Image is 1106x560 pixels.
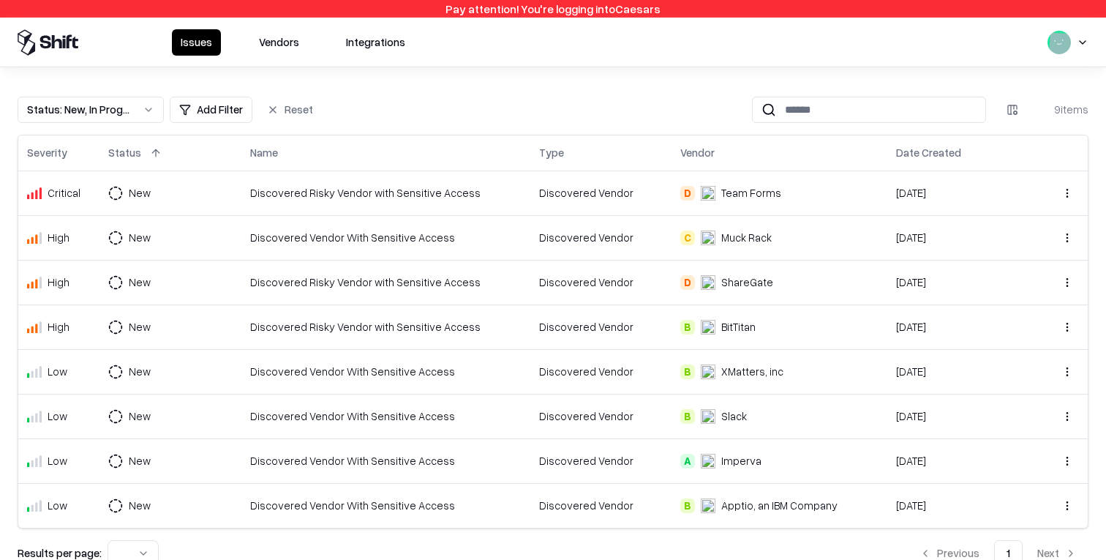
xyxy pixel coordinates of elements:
button: New [108,359,177,385]
div: [DATE] [896,319,1022,335]
div: New [129,319,151,335]
div: High [48,319,69,335]
button: New [108,269,177,296]
div: [DATE] [896,364,1022,379]
button: Issues [172,29,221,56]
div: Team Forms [721,185,781,201]
div: [DATE] [896,230,1022,245]
img: Muck Rack [701,231,715,245]
div: Discovered Risky Vendor with Sensitive Access [250,275,522,290]
div: [DATE] [896,453,1022,468]
div: Low [48,408,67,424]
div: New [129,453,151,468]
div: Discovered Risky Vendor with Sensitive Access [250,319,522,335]
div: Apptio, an IBM Company [721,498,838,513]
div: Low [48,498,67,513]
button: New [108,225,177,251]
div: XMatters, inc [721,364,783,379]
div: C [680,231,695,245]
button: New [108,180,177,206]
div: D [680,186,695,201]
img: BitTitan [701,320,715,335]
div: Date Created [896,145,961,160]
div: Name [250,145,278,160]
button: Vendors [250,29,308,56]
img: xMatters, inc [701,365,715,379]
div: Discovered Vendor With Sensitive Access [250,230,522,245]
div: Slack [721,408,747,424]
div: Status : New, In Progress [27,102,131,117]
div: Discovered Vendor With Sensitive Access [250,408,522,424]
img: Apptio, an IBM Company [701,499,715,513]
div: [DATE] [896,185,1022,201]
img: Imperva [701,454,715,468]
div: New [129,230,151,245]
div: B [680,499,695,513]
div: Discovered Vendor [539,364,663,379]
div: Discovered Vendor [539,408,663,424]
button: New [108,314,177,340]
div: Discovered Vendor With Sensitive Access [250,498,522,513]
div: Status [108,145,141,160]
div: Muck Rack [721,230,772,245]
img: ShareGate [701,275,715,290]
div: Discovered Risky Vendor with Sensitive Access [250,185,522,201]
div: High [48,275,69,290]
img: Slack [701,409,715,424]
div: 9 items [1030,102,1088,117]
div: ShareGate [721,275,773,290]
div: Low [48,364,67,379]
div: Discovered Vendor [539,185,663,201]
button: New [108,403,177,430]
div: New [129,185,151,201]
div: [DATE] [896,275,1022,290]
div: New [129,275,151,290]
div: Imperva [721,453,761,468]
button: Reset [258,97,322,123]
div: [DATE] [896,408,1022,424]
div: Type [539,145,564,160]
div: Critical [48,185,80,201]
div: [DATE] [896,498,1022,513]
button: New [108,493,177,519]
div: Vendor [680,145,715,160]
div: B [680,365,695,379]
button: Add Filter [170,97,252,123]
div: Discovered Vendor [539,319,663,335]
div: Discovered Vendor With Sensitive Access [250,453,522,468]
button: New [108,448,177,474]
div: Discovered Vendor [539,230,663,245]
button: Integrations [337,29,414,56]
div: Low [48,453,67,468]
div: New [129,408,151,424]
div: D [680,275,695,290]
div: High [48,230,69,245]
div: Discovered Vendor [539,498,663,513]
div: New [129,498,151,513]
img: Team Forms [701,186,715,201]
div: B [680,320,695,335]
div: B [680,409,695,424]
div: New [129,364,151,379]
div: BitTitan [721,319,756,335]
div: A [680,454,695,468]
div: Discovered Vendor With Sensitive Access [250,364,522,379]
div: Discovered Vendor [539,453,663,468]
div: Discovered Vendor [539,275,663,290]
div: Severity [27,145,67,160]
